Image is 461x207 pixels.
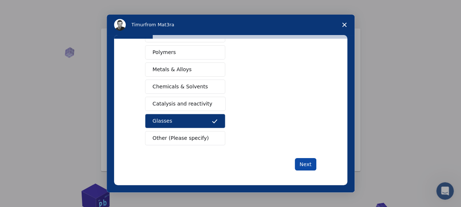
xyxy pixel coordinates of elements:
[153,66,192,73] span: Metals & Alloys
[153,117,172,125] span: Glasses
[153,49,176,56] span: Polymers
[145,80,225,94] button: Chemicals & Solvents
[295,158,316,170] button: Next
[14,5,40,12] span: Pagalba
[153,100,212,108] span: Catalysis and reactivity
[132,22,145,27] span: Timur
[145,22,174,27] span: from Mat3ra
[145,114,225,128] button: Glasses
[153,134,209,142] span: Other (Please specify)
[145,45,225,60] button: Polymers
[145,62,225,77] button: Metals & Alloys
[153,83,208,91] span: Chemicals & Solvents
[114,19,126,31] img: Profile image for Timur
[334,15,355,35] span: Close survey
[145,131,225,145] button: Other (Please specify)
[145,97,226,111] button: Catalysis and reactivity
